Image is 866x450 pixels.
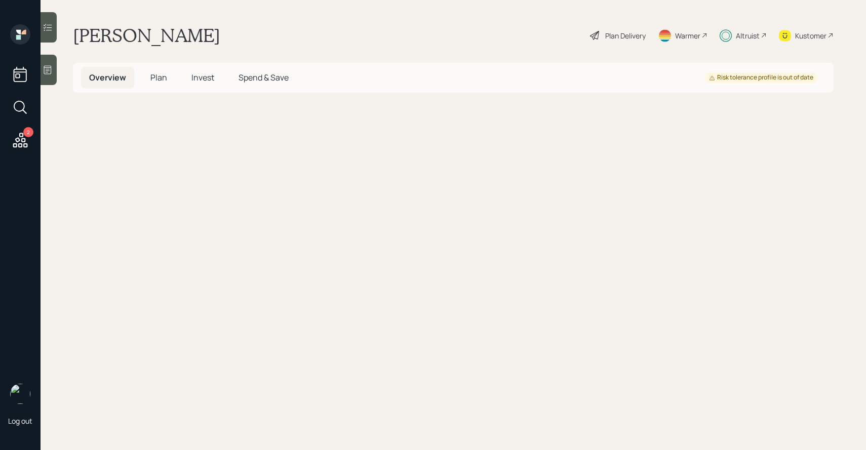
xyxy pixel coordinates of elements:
span: Invest [191,72,214,83]
div: Risk tolerance profile is out of date [709,73,813,82]
span: Spend & Save [239,72,289,83]
div: Kustomer [795,30,826,41]
img: sami-boghos-headshot.png [10,384,30,404]
span: Overview [89,72,126,83]
div: 2 [23,127,33,137]
div: Plan Delivery [605,30,646,41]
h1: [PERSON_NAME] [73,24,220,47]
div: Altruist [736,30,760,41]
span: Plan [150,72,167,83]
div: Log out [8,416,32,426]
div: Warmer [675,30,700,41]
